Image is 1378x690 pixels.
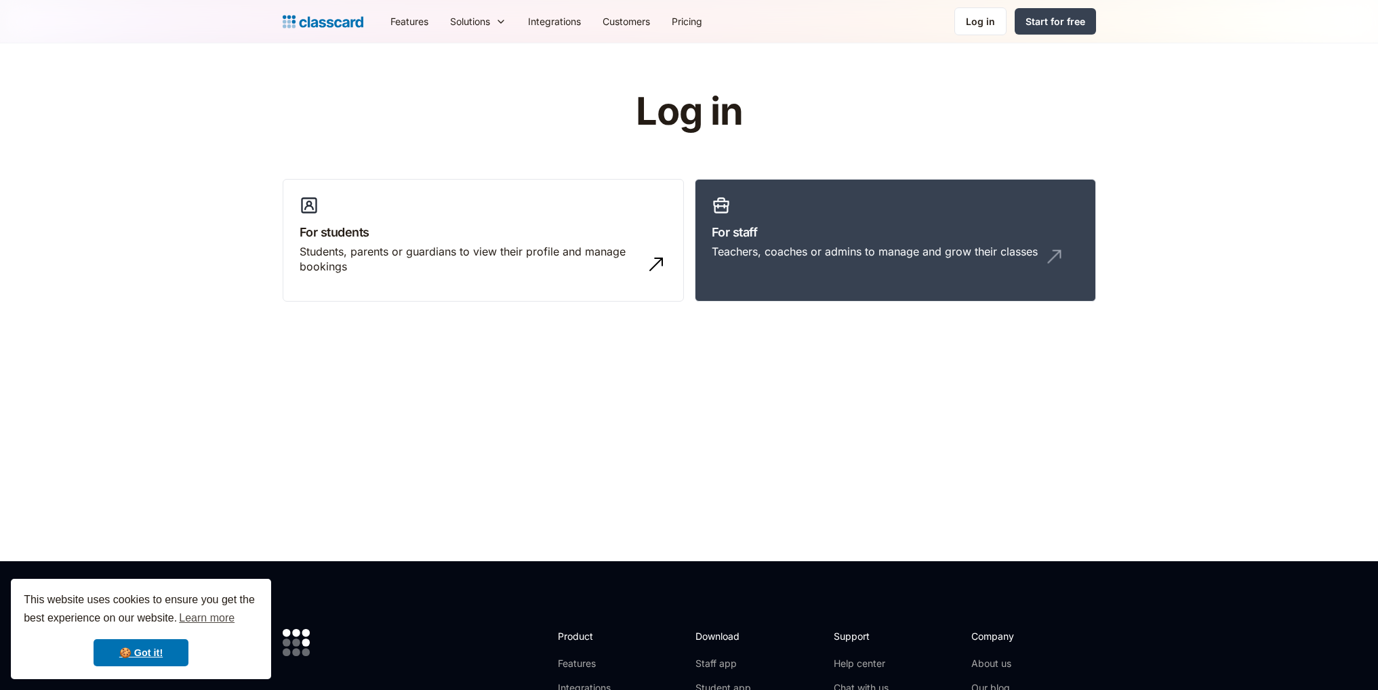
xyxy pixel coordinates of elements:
[834,657,889,670] a: Help center
[517,6,592,37] a: Integrations
[954,7,1007,35] a: Log in
[695,657,751,670] a: Staff app
[1026,14,1085,28] div: Start for free
[94,639,188,666] a: dismiss cookie message
[558,629,630,643] h2: Product
[712,244,1038,259] div: Teachers, coaches or admins to manage and grow their classes
[712,223,1079,241] h3: For staff
[24,592,258,628] span: This website uses cookies to ensure you get the best experience on our website.
[439,6,517,37] div: Solutions
[1015,8,1096,35] a: Start for free
[971,657,1061,670] a: About us
[283,179,684,302] a: For studentsStudents, parents or guardians to view their profile and manage bookings
[450,14,490,28] div: Solutions
[474,91,904,133] h1: Log in
[966,14,995,28] div: Log in
[661,6,713,37] a: Pricing
[283,12,363,31] a: home
[300,244,640,275] div: Students, parents or guardians to view their profile and manage bookings
[177,608,237,628] a: learn more about cookies
[834,629,889,643] h2: Support
[380,6,439,37] a: Features
[695,179,1096,302] a: For staffTeachers, coaches or admins to manage and grow their classes
[11,579,271,679] div: cookieconsent
[300,223,667,241] h3: For students
[695,629,751,643] h2: Download
[971,629,1061,643] h2: Company
[592,6,661,37] a: Customers
[558,657,630,670] a: Features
